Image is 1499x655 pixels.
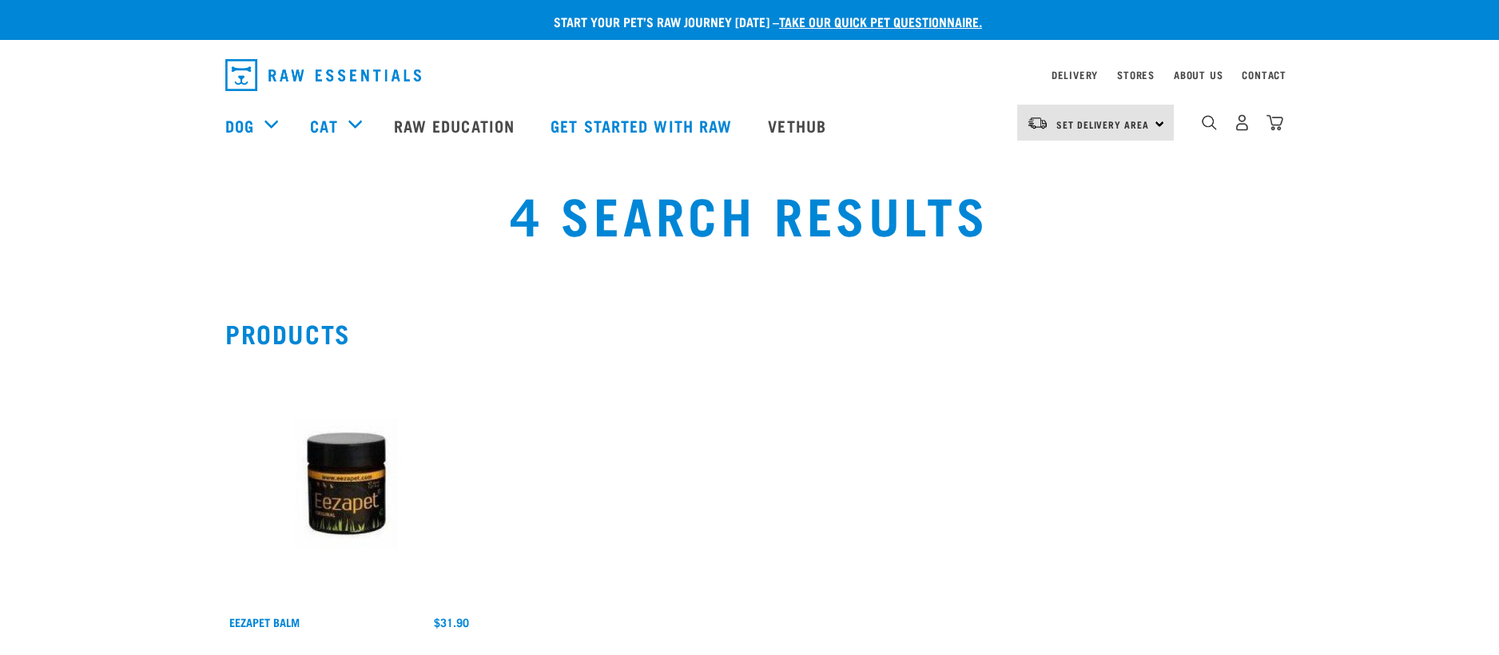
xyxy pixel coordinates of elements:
a: About Us [1174,72,1223,77]
div: $31.90 [434,616,469,629]
img: Raw Essentials Logo [225,59,421,91]
a: Vethub [752,93,846,157]
img: user.png [1234,114,1250,131]
img: home-icon@2x.png [1266,114,1283,131]
a: Dog [225,113,254,137]
a: Raw Education [378,93,535,157]
img: home-icon-1@2x.png [1202,115,1217,130]
a: Stores [1117,72,1155,77]
h1: 4 Search Results [279,185,1221,242]
nav: dropdown navigation [213,53,1286,97]
a: Contact [1242,72,1286,77]
img: van-moving.png [1027,116,1048,130]
a: Eezapet Balm [229,619,300,625]
a: take our quick pet questionnaire. [779,18,982,25]
span: Set Delivery Area [1056,121,1149,127]
a: Get started with Raw [535,93,752,157]
h2: Products [225,319,1274,347]
a: Delivery [1052,72,1098,77]
img: Eezapet Anti Itch Cream [225,360,473,608]
a: Cat [310,113,337,137]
